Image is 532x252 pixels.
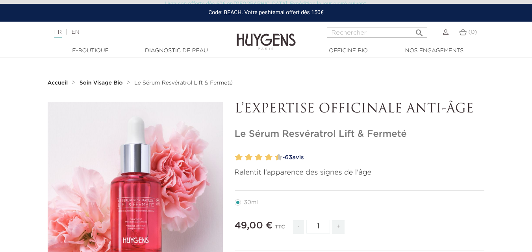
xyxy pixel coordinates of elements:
span: (0) [468,29,477,35]
img: Huygens [237,21,296,51]
p: Ralentit l’apparence des signes de l'âge [235,167,485,178]
label: 4 [247,152,252,163]
span: 63 [285,155,292,160]
a: FR [54,29,62,38]
label: 5 [253,152,256,163]
div: | [50,28,216,37]
a: E-Boutique [51,47,130,55]
label: 7 [263,152,266,163]
label: 3 [243,152,246,163]
a: Le Sérum Resvératrol Lift & Fermeté [134,80,233,86]
button:  [412,25,426,36]
strong: Accueil [48,80,68,86]
a: Officine Bio [309,47,388,55]
i:  [415,26,424,35]
a: -63avis [280,152,485,164]
p: L’EXPERTISE OFFICINALE ANTI-ÂGE [235,102,485,117]
span: - [293,220,304,234]
h1: Le Sérum Resvératrol Lift & Fermeté [235,129,485,140]
span: + [332,220,345,234]
label: 9 [273,152,276,163]
label: 30ml [235,199,267,206]
label: 10 [276,152,282,163]
a: Nos engagements [395,47,474,55]
input: Rechercher [327,28,427,38]
label: 6 [257,152,263,163]
a: EN [71,29,79,35]
label: 2 [237,152,243,163]
span: 49,00 € [235,221,273,230]
a: Soin Visage Bio [80,80,125,86]
label: 1 [234,152,236,163]
input: Quantité [306,220,330,234]
strong: Soin Visage Bio [80,80,123,86]
i:  [115,170,155,209]
div: TTC [275,219,285,240]
a: Diagnostic de peau [137,47,216,55]
label: 8 [267,152,272,163]
a: Accueil [48,80,70,86]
